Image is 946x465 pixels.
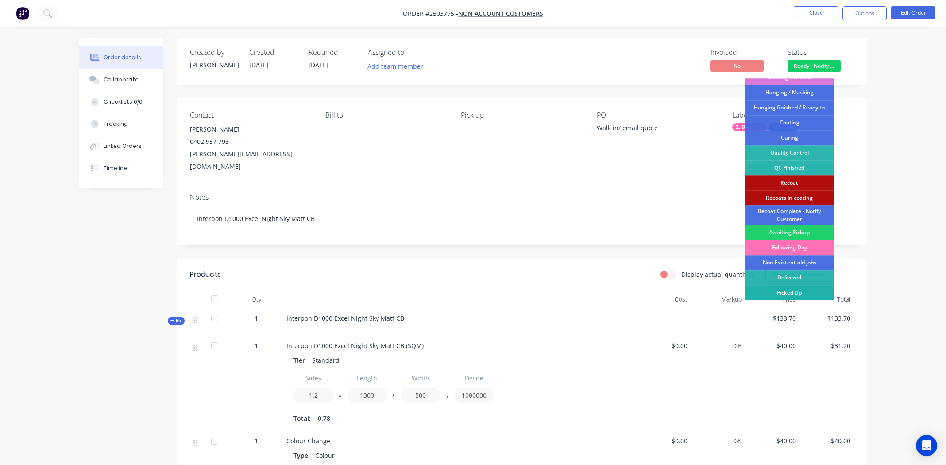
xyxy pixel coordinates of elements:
[293,449,312,462] div: Type
[681,270,755,279] label: Display actual quantities
[732,123,766,131] div: 2. Blasting
[641,436,688,446] span: $0.00
[249,48,298,57] div: Created
[454,370,494,386] input: Label
[745,160,834,175] div: QC Finished
[745,145,834,160] div: Quality Control
[745,285,834,300] div: Picked Up
[286,437,330,445] span: Colour Change
[803,436,850,446] span: $40.00
[309,61,328,69] span: [DATE]
[325,111,447,120] div: Bill to
[401,387,440,403] input: Value
[803,341,850,350] span: $31.20
[695,436,742,446] span: 0%
[745,130,834,145] div: Curing
[745,115,834,130] div: Coating
[891,6,935,19] button: Edit Order
[255,436,258,446] span: 1
[190,48,239,57] div: Created by
[293,370,333,386] input: Label
[745,240,834,255] div: Following Day
[916,435,937,456] div: Open Intercom Messenger
[190,269,221,280] div: Products
[104,164,127,172] div: Timeline
[597,111,718,120] div: PO
[745,270,834,285] div: Delivered
[190,148,311,173] div: [PERSON_NAME][EMAIL_ADDRESS][DOMAIN_NAME]
[190,111,311,120] div: Contact
[401,370,440,386] input: Label
[293,414,311,423] span: Total:
[597,123,707,136] div: Walk in/ email quote
[745,225,834,240] div: Awaiting Pickup
[794,6,838,19] button: Close
[788,48,854,57] div: Status
[710,48,777,57] div: Invoiced
[79,91,163,113] button: Checklists 0/0
[745,100,834,115] div: Hanging finished / Ready to
[745,205,834,225] div: Recoat Complete - Notify Customer
[249,61,269,69] span: [DATE]
[190,136,311,148] div: 0402 957 793
[788,60,841,74] button: Ready - Notify ...
[190,60,239,70] div: [PERSON_NAME]
[79,135,163,157] button: Linked Orders
[368,60,428,72] button: Add team member
[104,142,142,150] div: Linked Orders
[286,314,404,322] span: Interpon D1000 Excel Night Sky Matt CB
[363,60,428,72] button: Add team member
[190,205,854,232] div: Interpon D1000 Excel Night Sky Matt CB
[368,48,456,57] div: Assigned to
[79,69,163,91] button: Collaborate
[190,123,311,136] div: [PERSON_NAME]
[170,318,182,324] span: Kit
[745,175,834,190] div: Recoat
[104,120,128,128] div: Tracking
[318,414,330,423] span: 0.78
[104,54,141,62] div: Order details
[749,314,796,323] span: $133.70
[347,387,387,403] input: Value
[454,387,494,403] input: Value
[788,60,841,71] span: Ready - Notify ...
[710,60,764,71] span: No
[255,314,258,323] span: 1
[312,449,338,462] div: Colour
[309,354,343,367] div: Standard
[79,113,163,135] button: Tracking
[691,291,745,308] div: Markup
[347,370,387,386] input: Label
[745,190,834,205] div: Recoats in coating
[104,98,143,106] div: Checklists 0/0
[443,395,452,402] button: /
[104,76,139,84] div: Collaborate
[749,341,796,350] span: $40.00
[79,157,163,179] button: Timeline
[842,6,887,20] button: Options
[16,7,29,20] img: Factory
[168,317,185,325] div: Kit
[293,387,333,403] input: Value
[749,436,796,446] span: $40.00
[695,341,742,350] span: 0%
[309,48,357,57] div: Required
[745,255,834,270] div: Non Existent old jobs
[286,341,424,350] span: Interpon D1000 Excel Night Sky Matt CB (SQM)
[190,193,854,201] div: Notes
[190,123,311,173] div: [PERSON_NAME]0402 957 793[PERSON_NAME][EMAIL_ADDRESS][DOMAIN_NAME]
[803,314,850,323] span: $133.70
[641,341,688,350] span: $0.00
[732,111,853,120] div: Labels
[458,9,543,18] a: Non account customers
[745,85,834,100] div: Hanging / Masking
[637,291,691,308] div: Cost
[403,9,458,18] span: Order #2503795 -
[461,111,582,120] div: Pick up
[230,291,283,308] div: Qty
[79,46,163,69] button: Order details
[293,354,309,367] div: Tier
[255,341,258,350] span: 1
